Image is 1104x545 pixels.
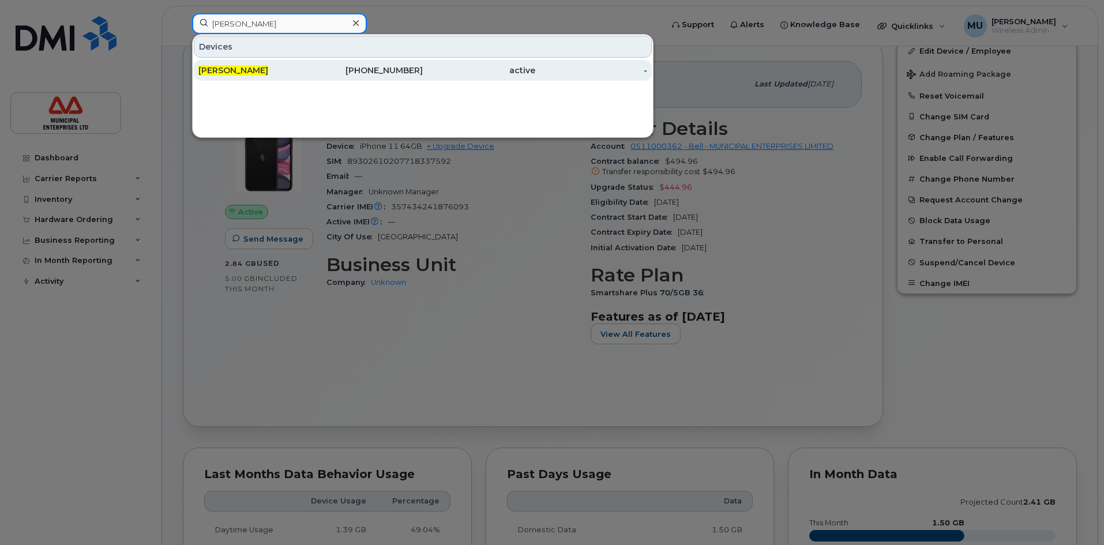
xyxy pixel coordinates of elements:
a: [PERSON_NAME][PHONE_NUMBER]active- [194,60,652,81]
div: [PHONE_NUMBER] [311,65,423,76]
div: Devices [194,36,652,58]
span: [PERSON_NAME] [198,65,268,76]
input: Find something... [192,13,367,34]
div: - [535,65,648,76]
div: active [423,65,535,76]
